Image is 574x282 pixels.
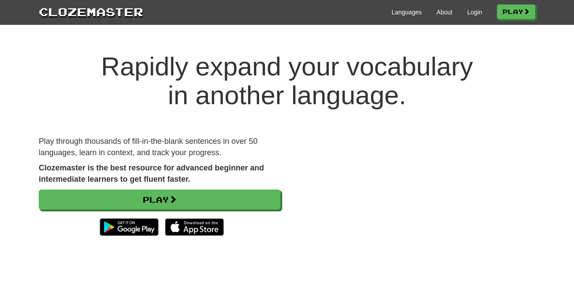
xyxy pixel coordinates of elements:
[436,8,452,17] a: About
[39,190,280,210] a: Play
[95,214,163,240] img: Get it on Google Play
[392,8,422,17] a: Languages
[467,8,482,17] a: Login
[39,3,143,20] a: Clozemaster
[39,163,264,183] strong: Clozemaster is the best resource for advanced beginner and intermediate learners to get fluent fa...
[39,136,280,158] p: Play through thousands of fill-in-the-blank sentences in over 50 languages, learn in context, and...
[165,218,224,236] img: Download_on_the_App_Store_Badge_US-UK_135x40-25178aeef6eb6b83b96f5f2d004eda3bffbb37122de64afbaef7...
[497,4,535,19] a: Play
